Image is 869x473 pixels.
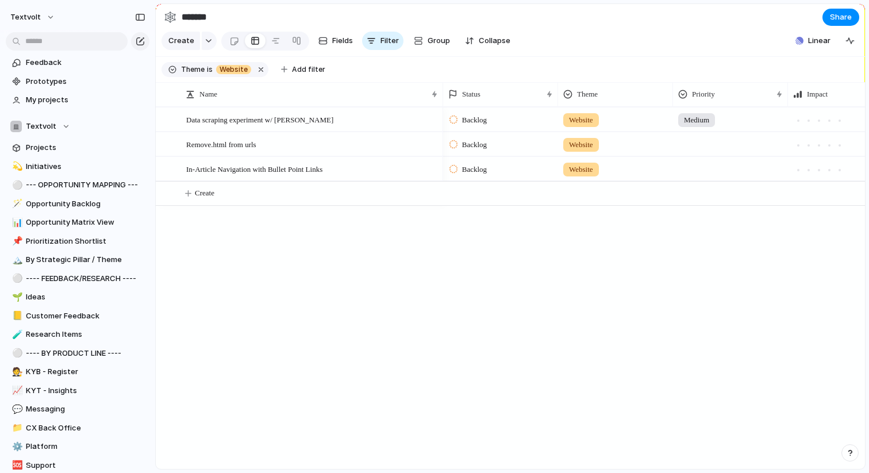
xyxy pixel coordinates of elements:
[161,8,179,26] button: 🕸️
[10,198,22,210] button: 🪄
[6,91,149,109] a: My projects
[6,345,149,362] a: ⚪---- BY PRODUCT LINE ----
[462,164,487,175] span: Backlog
[207,64,213,75] span: is
[10,329,22,340] button: 🧪
[186,162,322,175] span: In-Article Navigation with Bullet Point Links
[195,187,214,199] span: Create
[408,32,456,50] button: Group
[822,9,859,26] button: Share
[6,158,149,175] div: 💫Initiatives
[692,89,715,100] span: Priority
[12,234,20,248] div: 📌
[12,384,20,397] div: 📈
[26,94,145,106] span: My projects
[26,348,145,359] span: ---- BY PRODUCT LINE ----
[569,139,593,151] span: Website
[186,137,256,151] span: Remove.html from urls
[26,273,145,284] span: ---- FEEDBACK/RESEARCH ----
[12,160,20,173] div: 💫
[380,35,399,47] span: Filter
[6,307,149,325] a: 📒Customer Feedback
[5,8,61,26] button: textvolt
[10,385,22,397] button: 📈
[6,289,149,306] a: 🌱Ideas
[26,291,145,303] span: Ideas
[26,142,145,153] span: Projects
[10,254,22,266] button: 🏔️
[479,35,510,47] span: Collapse
[462,139,487,151] span: Backlog
[314,32,357,50] button: Fields
[10,348,22,359] button: ⚪
[26,179,145,191] span: --- OPPORTUNITY MAPPING ---
[12,179,20,192] div: ⚪
[12,216,20,229] div: 📊
[10,161,22,172] button: 💫
[168,35,194,47] span: Create
[12,197,20,210] div: 🪄
[428,35,450,47] span: Group
[332,35,353,47] span: Fields
[26,254,145,266] span: By Strategic Pillar / Theme
[6,251,149,268] a: 🏔️By Strategic Pillar / Theme
[362,32,403,50] button: Filter
[6,363,149,380] a: 🧑‍⚖️KYB - Register
[830,11,852,23] span: Share
[808,35,830,47] span: Linear
[214,63,253,76] button: Website
[274,61,332,78] button: Add filter
[10,217,22,228] button: 📊
[684,114,709,126] span: Medium
[205,63,215,76] button: is
[462,114,487,126] span: Backlog
[199,89,217,100] span: Name
[6,139,149,156] a: Projects
[6,382,149,399] a: 📈KYT - Insights
[26,329,145,340] span: Research Items
[462,89,480,100] span: Status
[12,366,20,379] div: 🧑‍⚖️
[26,57,145,68] span: Feedback
[26,76,145,87] span: Prototypes
[12,291,20,304] div: 🌱
[162,32,200,50] button: Create
[26,310,145,322] span: Customer Feedback
[26,121,56,132] span: Textvolt
[10,366,22,378] button: 🧑‍⚖️
[569,164,593,175] span: Website
[10,11,41,23] span: textvolt
[807,89,828,100] span: Impact
[26,198,145,210] span: Opportunity Backlog
[12,328,20,341] div: 🧪
[6,118,149,135] button: Textvolt
[460,32,515,50] button: Collapse
[10,236,22,247] button: 📌
[164,9,176,25] div: 🕸️
[12,272,20,285] div: ⚪
[6,54,149,71] a: Feedback
[6,233,149,250] a: 📌Prioritization Shortlist
[6,270,149,287] a: ⚪---- FEEDBACK/RESEARCH ----
[6,176,149,194] a: ⚪--- OPPORTUNITY MAPPING ---
[181,64,205,75] span: Theme
[10,291,22,303] button: 🌱
[6,214,149,231] a: 📊Opportunity Matrix View
[10,273,22,284] button: ⚪
[292,64,325,75] span: Add filter
[569,114,593,126] span: Website
[6,326,149,343] a: 🧪Research Items
[6,195,149,213] div: 🪄Opportunity Backlog
[26,217,145,228] span: Opportunity Matrix View
[12,347,20,360] div: ⚪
